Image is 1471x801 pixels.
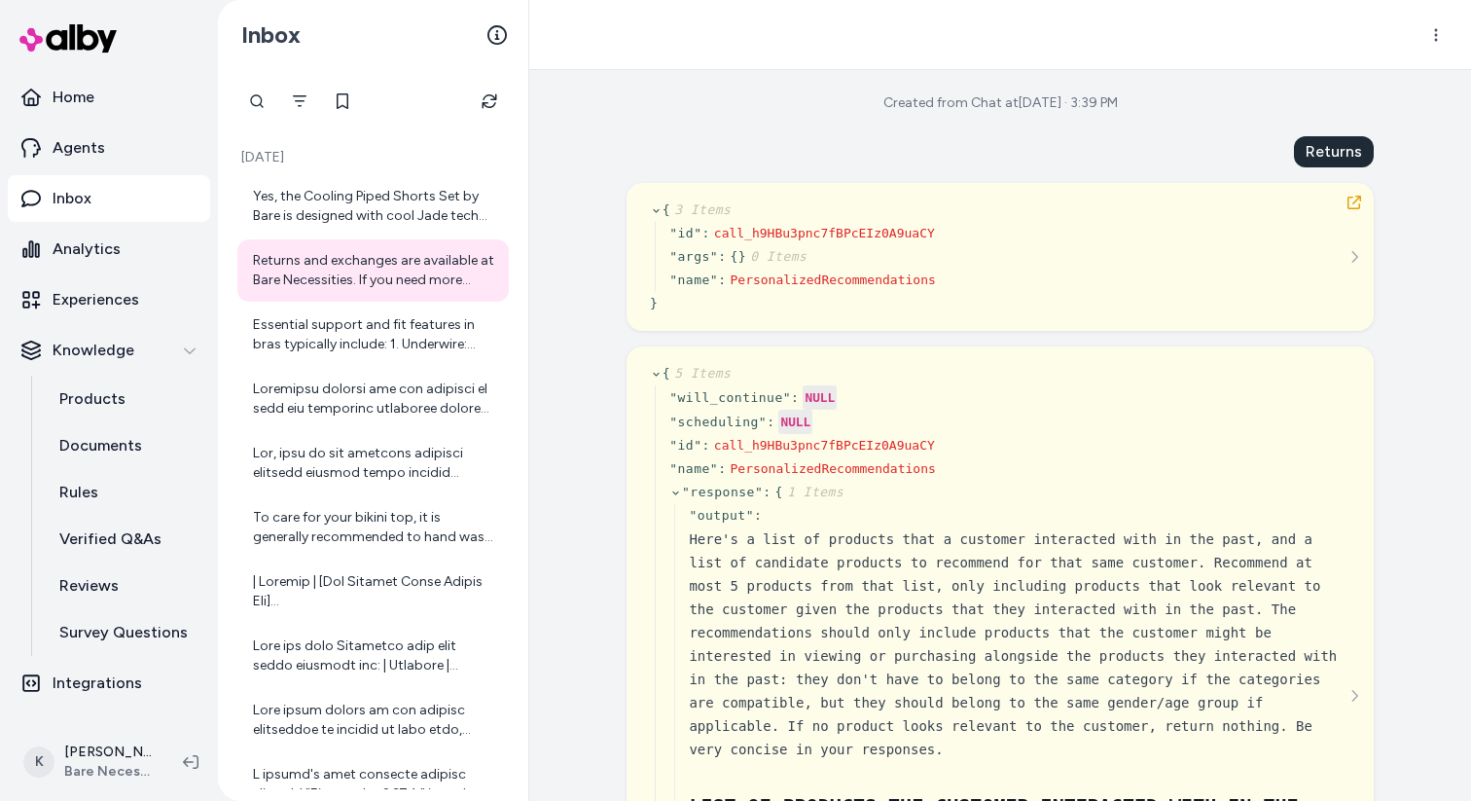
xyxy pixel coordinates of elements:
a: Documents [40,422,210,469]
p: [PERSON_NAME] [64,743,152,762]
a: To care for your bikini top, it is generally recommended to hand wash it and line dry. This helps... [237,496,509,559]
span: { [663,366,732,381]
p: Rules [59,481,98,504]
a: Inbox [8,175,210,222]
span: { [730,249,737,264]
div: : [754,506,762,526]
div: : [702,436,710,455]
div: Here's a list of products that a customer interacted with in the past, and a list of candidate pr... [689,528,1350,761]
span: 5 Items [670,366,731,381]
span: PersonalizedRecommendations [730,273,935,287]
div: : [702,224,710,243]
a: Analytics [8,226,210,273]
a: Essential support and fit features in bras typically include: 1. Underwire: Provides structure an... [237,304,509,366]
div: Lore ips dolo Sitametco adip elit seddo eiusmodt inc: | Utlabore | Etdolore | Magnaal Enima | Min... [253,637,497,675]
div: : [791,388,799,408]
a: Integrations [8,660,210,707]
span: K [23,746,54,778]
a: Lor, ipsu do sit ametcons adipisci elitsedd eiusmod tempo incidid utlabore. Etd magnaal: - Eni "A... [237,432,509,494]
button: Filter [280,82,319,121]
a: Reviews [40,563,210,609]
a: Experiences [8,276,210,323]
a: Yes, the Cooling Piped Shorts Set by Bare is designed with cool Jade tech fabric that helps keep ... [237,175,509,237]
p: Inbox [53,187,91,210]
p: Integrations [53,672,142,695]
a: | Loremip | [Dol Sitamet Conse Adipis Eli](seddo://eiu.temporincididun.utl/etdolore/magn-ali-enim... [237,561,509,623]
span: " id " [669,438,701,453]
a: Lore ips dolo Sitametco adip elit seddo eiusmodt inc: | Utlabore | Etdolore | Magnaal Enima | Min... [237,625,509,687]
div: Yes, the Cooling Piped Shorts Set by Bare is designed with cool Jade tech fabric that helps keep ... [253,187,497,226]
button: K[PERSON_NAME]Bare Necessities [12,731,167,793]
div: : [767,413,774,432]
span: " name " [669,273,718,287]
p: Analytics [53,237,121,261]
span: { [775,485,844,499]
p: Knowledge [53,339,134,362]
span: call_h9HBu3pnc7fBPcEIz0A9uaCY [714,438,935,453]
div: Lor, ipsu do sit ametcons adipisci elitsedd eiusmod tempo incidid utlabore. Etd magnaal: - Eni "A... [253,444,497,483]
p: [DATE] [237,148,509,167]
div: Returns [1294,136,1374,167]
span: } [650,296,658,310]
span: { [663,202,732,217]
div: | Loremip | [Dol Sitamet Conse Adipis Eli](seddo://eiu.temporincididun.utl/etdolore/magn-ali-enim... [253,572,497,611]
div: Lore ipsum dolors am con adipisc elitseddoe te incidid ut labo etdo, magna ali enimadmin ven quis... [253,701,497,740]
span: " id " [669,226,701,240]
p: Documents [59,434,142,457]
span: call_h9HBu3pnc7fBPcEIz0A9uaCY [714,226,935,240]
span: " scheduling " [669,415,767,429]
p: Home [53,86,94,109]
button: Knowledge [8,327,210,374]
div: Loremipsu dolorsi ame con adipisci el sedd eiu temporinc utlaboree dolorem: 3. Aliquaeni: Adminim... [253,380,497,419]
div: NULL [803,385,837,410]
span: " will_continue " [669,390,791,405]
p: Experiences [53,288,139,311]
a: Home [8,74,210,121]
div: Returns and exchanges are available at Bare Necessities. If you need more specific details or ass... [253,251,497,290]
div: Essential support and fit features in bras typically include: 1. Underwire: Provides structure an... [253,315,497,354]
span: 3 Items [670,202,731,217]
span: " args " [669,249,718,264]
span: 1 Items [783,485,843,499]
a: Returns and exchanges are available at Bare Necessities. If you need more specific details or ass... [237,239,509,302]
span: } [738,249,807,264]
span: " output " [689,508,754,523]
div: NULL [778,410,812,434]
p: Reviews [59,574,119,598]
a: Products [40,376,210,422]
p: Verified Q&As [59,528,161,551]
span: 0 Items [746,249,807,264]
p: Products [59,387,126,411]
div: : [763,483,771,502]
p: Agents [53,136,105,160]
span: PersonalizedRecommendations [730,461,935,476]
img: alby Logo [19,24,117,53]
span: " name " [669,461,718,476]
button: See more [1343,684,1366,708]
a: Lore ipsum dolors am con adipisc elitseddoe te incidid ut labo etdo, magna ali enimadmin ven quis... [237,689,509,751]
div: Created from Chat at [DATE] · 3:39 PM [883,93,1118,113]
div: : [718,247,726,267]
button: Refresh [470,82,509,121]
span: " response " [682,485,763,499]
h2: Inbox [241,20,301,50]
a: Survey Questions [40,609,210,656]
div: : [718,271,726,290]
a: Loremipsu dolorsi ame con adipisci el sedd eiu temporinc utlaboree dolorem: 3. Aliquaeni: Adminim... [237,368,509,430]
a: Rules [40,469,210,516]
p: Survey Questions [59,621,188,644]
span: Bare Necessities [64,762,152,782]
div: To care for your bikini top, it is generally recommended to hand wash it and line dry. This helps... [253,508,497,547]
button: See more [1343,245,1366,269]
a: Verified Q&As [40,516,210,563]
div: : [718,459,726,479]
a: Agents [8,125,210,171]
